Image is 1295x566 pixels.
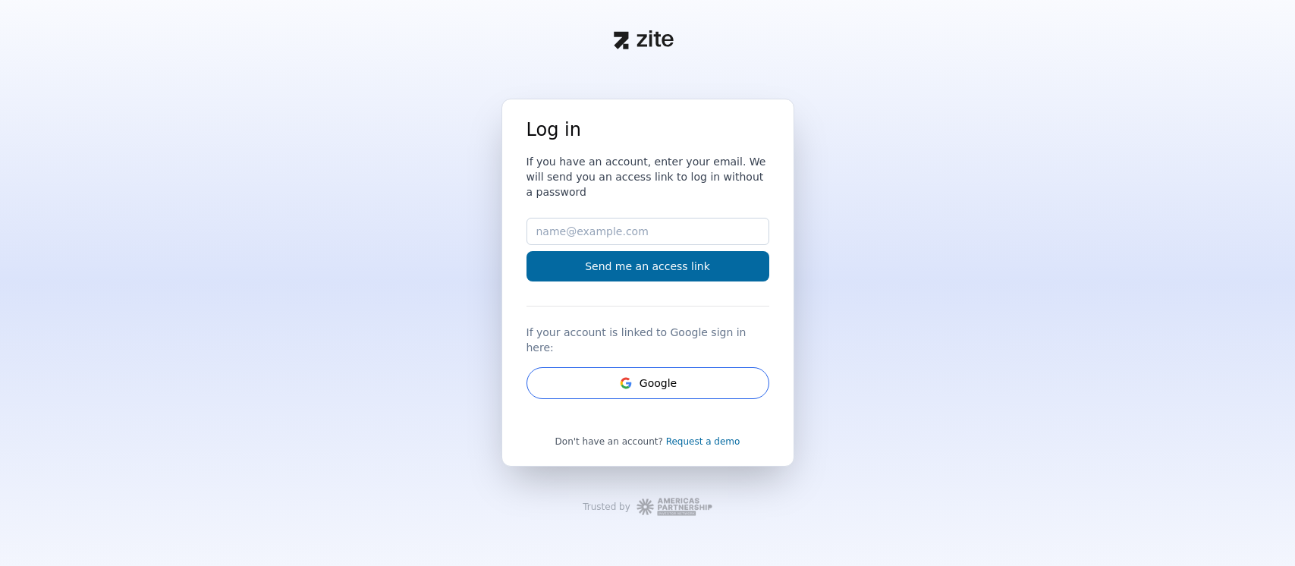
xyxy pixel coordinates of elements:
h3: If you have an account, enter your email. We will send you an access link to log in without a pas... [526,154,769,200]
svg: Google [618,376,633,391]
div: Trusted by [583,501,630,513]
div: If your account is linked to Google sign in here: [526,319,769,355]
img: Workspace Logo [636,497,712,517]
a: Request a demo [666,436,740,447]
input: name@example.com [526,218,769,245]
button: GoogleGoogle [526,367,769,399]
div: Don't have an account? [526,436,769,448]
button: Send me an access link [526,251,769,281]
h1: Log in [526,118,769,142]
